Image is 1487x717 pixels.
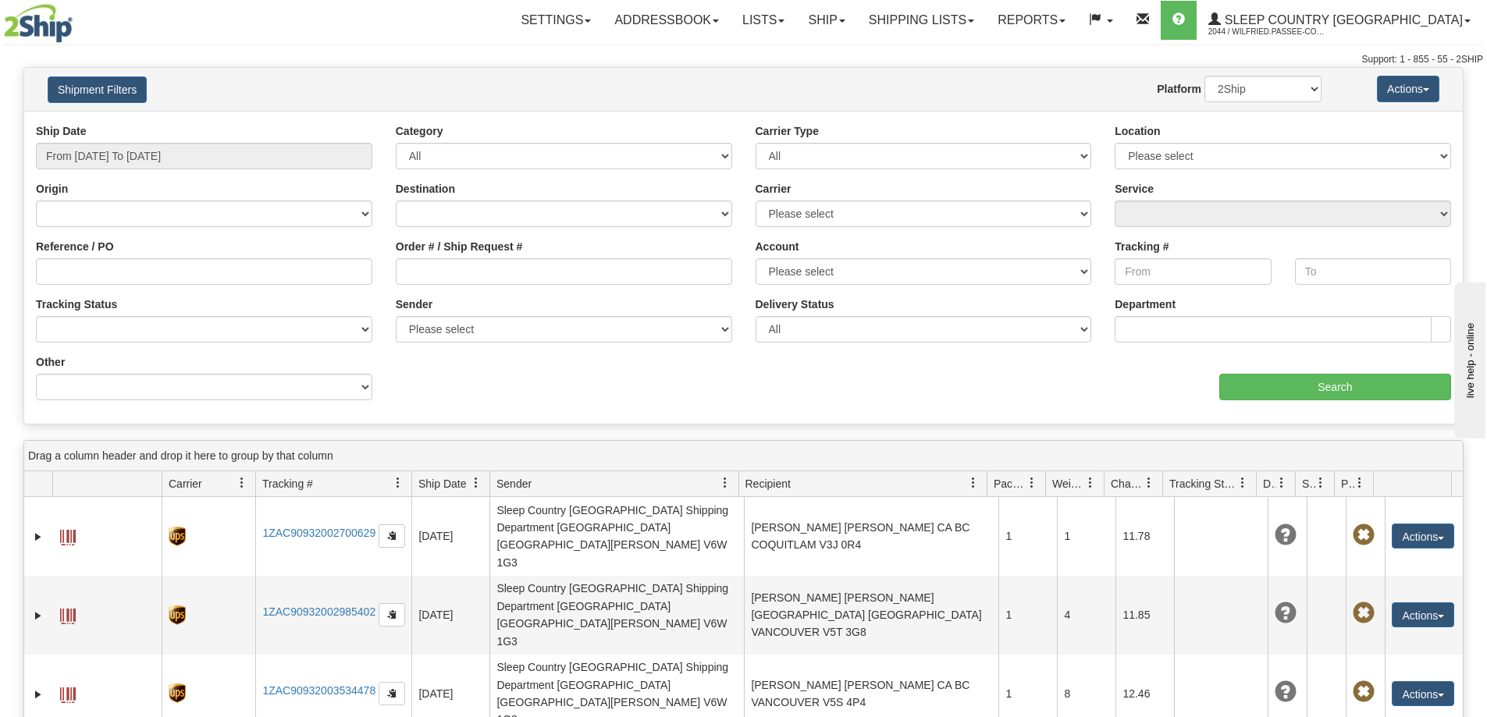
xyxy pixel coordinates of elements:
span: Pickup Not Assigned [1353,602,1375,624]
div: Support: 1 - 855 - 55 - 2SHIP [4,53,1483,66]
label: Carrier Type [756,123,819,139]
span: Sender [496,476,532,492]
td: 11.78 [1115,497,1174,576]
a: Weight filter column settings [1077,470,1104,496]
button: Copy to clipboard [379,682,405,705]
a: Settings [509,1,603,40]
span: Delivery Status [1263,476,1276,492]
label: Service [1115,181,1154,197]
label: Order # / Ship Request # [396,239,523,254]
a: Ship [796,1,856,40]
span: Tracking Status [1169,476,1237,492]
a: 1ZAC90932002985402 [262,605,375,618]
span: Packages [994,476,1026,492]
label: Ship Date [36,123,87,139]
a: Carrier filter column settings [229,470,255,496]
span: Shipment Issues [1302,476,1315,492]
a: Tracking Status filter column settings [1229,470,1256,496]
td: 4 [1057,576,1115,655]
label: Origin [36,181,68,197]
a: 1ZAC90932003534478 [262,684,375,697]
a: Tracking # filter column settings [385,470,411,496]
span: Charge [1111,476,1144,492]
span: Recipient [745,476,791,492]
div: live help - online [12,13,144,25]
label: Reference / PO [36,239,114,254]
a: Sleep Country [GEOGRAPHIC_DATA] 2044 / Wilfried.Passee-Coutrin [1197,1,1482,40]
input: From [1115,258,1271,285]
input: To [1295,258,1451,285]
button: Copy to clipboard [379,524,405,548]
button: Copy to clipboard [379,603,405,626]
label: Category [396,123,443,139]
label: Delivery Status [756,296,834,312]
a: Expand [30,687,46,702]
a: 1ZAC90932002700629 [262,527,375,539]
td: [DATE] [411,497,489,576]
label: Carrier [756,181,792,197]
a: Delivery Status filter column settings [1268,470,1295,496]
a: Sender filter column settings [712,470,738,496]
span: Pickup Status [1341,476,1354,492]
td: [PERSON_NAME] [PERSON_NAME] CA BC COQUITLAM V3J 0R4 [744,497,998,576]
span: Unknown [1275,681,1297,703]
a: Shipping lists [857,1,986,40]
button: Actions [1392,602,1454,627]
button: Actions [1377,76,1439,102]
div: grid grouping header [24,441,1463,471]
td: 1 [1057,497,1115,576]
span: Carrier [169,476,202,492]
a: Label [60,680,76,705]
a: Label [60,602,76,626]
img: 8 - UPS [169,683,185,703]
td: 1 [998,576,1057,655]
a: Packages filter column settings [1019,470,1045,496]
label: Other [36,354,65,370]
a: Label [60,523,76,548]
label: Platform [1157,81,1201,97]
span: Unknown [1275,524,1297,546]
label: Destination [396,181,455,197]
td: [DATE] [411,576,489,655]
a: Ship Date filter column settings [463,470,489,496]
span: Unknown [1275,602,1297,624]
a: Charge filter column settings [1136,470,1162,496]
a: Addressbook [603,1,731,40]
td: [PERSON_NAME] [PERSON_NAME] [GEOGRAPHIC_DATA] [GEOGRAPHIC_DATA] VANCOUVER V5T 3G8 [744,576,998,655]
img: 8 - UPS [169,605,185,625]
span: Sleep Country [GEOGRAPHIC_DATA] [1221,13,1463,27]
label: Department [1115,296,1176,312]
img: 8 - UPS [169,527,185,546]
a: Reports [986,1,1077,40]
a: Shipment Issues filter column settings [1307,470,1334,496]
button: Actions [1392,681,1454,706]
td: 1 [998,497,1057,576]
span: Weight [1052,476,1085,492]
a: Recipient filter column settings [960,470,987,496]
td: 11.85 [1115,576,1174,655]
a: Lists [731,1,796,40]
input: Search [1219,374,1451,400]
button: Actions [1392,524,1454,548]
a: Expand [30,608,46,623]
label: Tracking Status [36,296,117,312]
span: Pickup Not Assigned [1353,524,1375,546]
span: 2044 / Wilfried.Passee-Coutrin [1208,24,1325,40]
label: Location [1115,123,1160,139]
button: Shipment Filters [48,76,147,103]
label: Account [756,239,799,254]
label: Tracking # [1115,239,1169,254]
img: logo2044.jpg [4,4,73,43]
td: Sleep Country [GEOGRAPHIC_DATA] Shipping Department [GEOGRAPHIC_DATA] [GEOGRAPHIC_DATA][PERSON_NA... [489,576,744,655]
span: Pickup Not Assigned [1353,681,1375,703]
iframe: chat widget [1451,279,1485,438]
a: Pickup Status filter column settings [1346,470,1373,496]
label: Sender [396,296,432,312]
a: Expand [30,529,46,545]
td: Sleep Country [GEOGRAPHIC_DATA] Shipping Department [GEOGRAPHIC_DATA] [GEOGRAPHIC_DATA][PERSON_NA... [489,497,744,576]
span: Ship Date [418,476,466,492]
span: Tracking # [262,476,313,492]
